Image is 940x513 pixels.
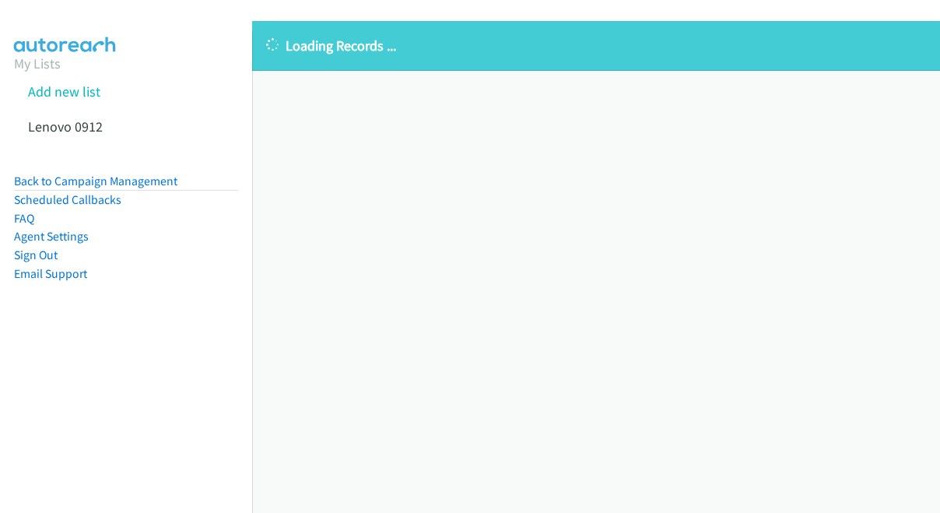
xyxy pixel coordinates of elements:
a: Back to Campaign Management [14,174,177,188]
a: Email Support [14,266,87,281]
a: Sign Out [14,248,58,262]
a: Add new list [28,83,100,100]
p: Loading Records ... [266,35,926,56]
a: Scheduled Callbacks [14,192,121,207]
a: Lenovo 0912 [28,118,103,135]
a: My Lists [14,54,61,72]
a: FAQ [14,211,34,226]
a: Agent Settings [14,229,89,244]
